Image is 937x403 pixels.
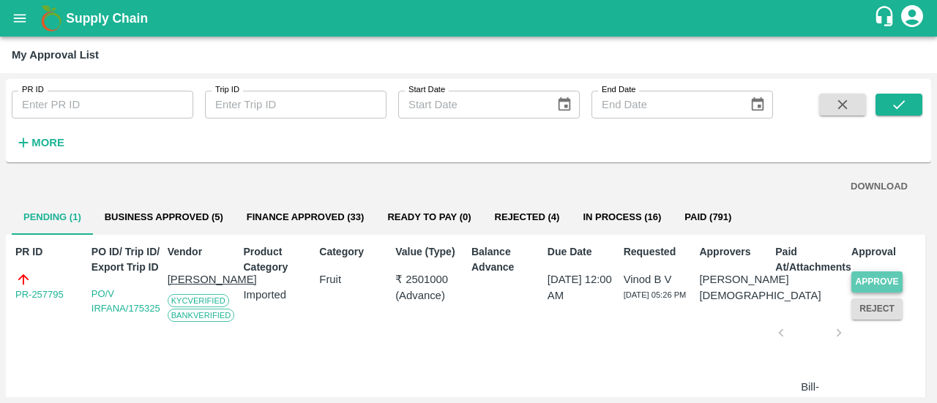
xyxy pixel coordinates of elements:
[319,244,389,260] p: Category
[215,84,239,96] label: Trip ID
[243,244,313,275] p: Product Category
[408,84,445,96] label: Start Date
[548,271,618,304] p: [DATE] 12:00 AM
[12,45,99,64] div: My Approval List
[395,271,466,287] p: ₹ 2501000
[699,244,769,260] p: Approvers
[602,84,635,96] label: End Date
[37,4,66,33] img: logo
[744,91,772,118] button: Choose date
[168,271,238,287] p: [PERSON_NAME]
[93,200,235,235] button: Business Approved (5)
[851,271,903,293] button: Approve
[66,8,873,29] a: Supply Chain
[205,91,387,118] input: Enter Trip ID
[899,3,925,34] div: account of current user
[673,200,743,235] button: Paid (791)
[548,244,618,260] p: Due Date
[550,91,578,118] button: Choose date
[15,244,86,260] p: PR ID
[12,200,93,235] button: Pending (1)
[699,271,769,304] p: [PERSON_NAME][DEMOGRAPHIC_DATA]
[571,200,673,235] button: In Process (16)
[395,287,466,304] p: ( Advance )
[591,91,738,118] input: End Date
[168,294,229,307] span: KYC Verified
[398,91,545,118] input: Start Date
[92,244,162,275] p: PO ID/ Trip ID/ Export Trip ID
[168,309,235,322] span: Bank Verified
[22,84,44,96] label: PR ID
[31,137,64,148] strong: More
[12,91,193,118] input: Enter PR ID
[92,288,160,314] a: PO/V IRFANA/175325
[624,290,687,299] span: [DATE] 05:26 PM
[624,271,694,287] p: Vinod B V
[624,244,694,260] p: Requested
[851,244,922,260] p: Approval
[15,287,64,302] a: PR-257795
[66,11,148,26] b: Supply Chain
[168,244,238,260] p: Vendor
[395,244,466,260] p: Value (Type)
[12,130,68,155] button: More
[873,5,899,31] div: customer-support
[319,271,389,287] p: Fruit
[483,200,572,235] button: Rejected (4)
[376,200,482,235] button: Ready To Pay (0)
[243,287,313,303] p: Imported
[471,244,542,275] p: Balance Advance
[775,244,845,275] p: Paid At/Attachments
[3,1,37,35] button: open drawer
[235,200,376,235] button: Finance Approved (33)
[845,174,914,200] button: DOWNLOAD
[851,298,903,320] button: Reject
